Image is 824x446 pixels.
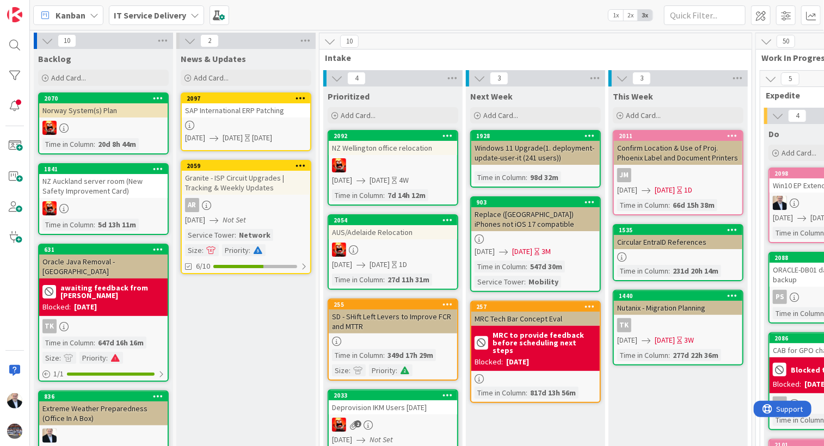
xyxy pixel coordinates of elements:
img: HO [42,429,57,443]
div: 3M [542,246,551,257]
div: 1535 [614,225,742,235]
img: VN [42,201,57,215]
div: 2092 [329,131,457,141]
span: Add Card... [341,110,376,120]
div: VK [773,397,787,411]
div: NZ Auckland server room (New Safety Improvement Card) [39,174,168,198]
div: Oracle Java Removal - [GEOGRAPHIC_DATA] [39,255,168,278]
div: 2033Deprovision IKM Users [DATE] [329,391,457,414]
div: 257MRC Tech Bar Concept Eval [471,302,600,326]
div: Time in Column [332,189,383,201]
div: MRC Tech Bar Concept Eval [471,312,600,326]
span: [DATE] [185,132,205,144]
span: [DATE] [617,334,637,346]
div: Time in Column [617,199,668,211]
div: 2054 [334,216,457,224]
span: 4 [347,72,366,85]
div: Time in Column [475,387,526,399]
div: 1841 [44,165,168,173]
span: : [94,337,95,349]
div: 836 [39,392,168,401]
div: 231d 20h 14m [670,265,721,277]
div: Size [332,364,349,376]
img: HO [773,196,787,210]
span: : [526,261,527,272]
img: Visit kanbanzone.com [7,7,22,22]
img: VN [332,243,346,257]
span: [DATE] [773,212,793,224]
div: TK [617,318,631,332]
div: 1440Nutanix - Migration Planning [614,291,742,315]
span: Support [23,2,50,15]
div: Norway System(s) Plan [39,103,168,117]
div: Nutanix - Migration Planning [614,301,742,315]
span: [DATE] [332,259,352,270]
span: 2 [354,420,361,428]
div: 2092NZ Wellington office relocation [329,131,457,155]
span: : [383,189,385,201]
div: 903Replace ([GEOGRAPHIC_DATA]) iPhones not iOS 17 compatible [471,197,600,231]
span: : [526,171,527,183]
div: TK [39,319,168,333]
div: 631 [39,245,168,255]
div: SD - SHift Left Levers to Improve FCR and MTTR [329,309,457,333]
span: 2x [623,10,638,21]
span: Add Card... [782,148,816,158]
div: 3W [684,334,694,346]
div: 2011 [614,131,742,141]
div: Circular EntraID References [614,235,742,249]
span: : [249,244,250,256]
div: 1928 [471,131,600,141]
span: : [383,349,385,361]
div: 817d 13h 56m [527,387,579,399]
img: VN [332,418,346,432]
div: Confirm Location & Use of Proj. Phoenix Label and Document Printers [614,141,742,165]
span: 6/10 [196,261,210,272]
span: Add Card... [483,110,518,120]
img: avatar [7,424,22,439]
div: Blocked: [42,301,71,313]
span: Prioritized [328,91,370,102]
div: TK [614,318,742,332]
span: Next Week [470,91,513,102]
span: : [59,352,61,364]
div: Size [185,244,202,256]
div: 2059 [182,161,310,171]
span: : [524,276,526,288]
div: VN [39,121,168,135]
i: Not Set [370,435,393,444]
div: Service Tower [475,276,524,288]
span: Intake [325,52,738,63]
div: Replace ([GEOGRAPHIC_DATA]) iPhones not iOS 17 compatible [471,207,600,231]
div: Network [236,229,273,241]
div: AR [182,198,310,212]
div: AUS/Adelaide Relocation [329,225,457,239]
span: [DATE] [655,184,675,196]
span: [DATE] [332,175,352,186]
span: [DATE] [512,246,532,257]
div: 1928Windows 11 Upgrade(1. deployment-update-user-it (241 users)) [471,131,600,165]
div: 836Extreme Weather Preparedness (Office In A Box) [39,392,168,425]
div: Time in Column [332,349,383,361]
div: [DATE] [74,301,97,313]
div: JM [617,168,631,182]
span: 10 [340,35,359,48]
span: Add Card... [194,73,229,83]
span: 4 [788,109,807,122]
div: 631Oracle Java Removal - [GEOGRAPHIC_DATA] [39,245,168,278]
div: 27d 11h 31m [385,274,432,286]
span: Add Card... [51,73,86,83]
div: Blocked: [773,379,801,390]
div: 2097 [187,95,310,102]
div: 257 [476,303,600,311]
div: 349d 17h 29m [385,349,436,361]
div: JM [614,168,742,182]
span: 5 [781,72,800,85]
div: 2059Granite - ISP Circuit Upgrades | Tracking & Weekly Updates [182,161,310,195]
div: SAP International ERP Patching [182,103,310,117]
div: Time in Column [332,274,383,286]
div: 2033 [329,391,457,400]
span: [DATE] [370,175,390,186]
i: Not Set [223,215,246,225]
img: HO [7,393,22,408]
